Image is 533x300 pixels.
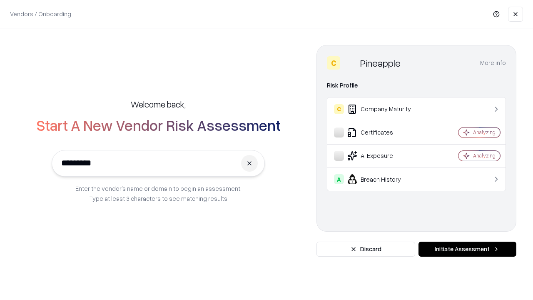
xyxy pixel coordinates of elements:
[75,183,242,203] p: Enter the vendor’s name or domain to begin an assessment. Type at least 3 characters to see match...
[131,98,186,110] h5: Welcome back,
[418,242,516,257] button: Initiate Assessment
[344,56,357,70] img: Pineapple
[334,174,433,184] div: Breach History
[36,117,281,133] h2: Start A New Vendor Risk Assessment
[10,10,71,18] p: Vendors / Onboarding
[334,174,344,184] div: A
[316,242,415,257] button: Discard
[327,56,340,70] div: C
[360,56,401,70] div: Pineapple
[334,127,433,137] div: Certificates
[473,129,496,136] div: Analyzing
[480,55,506,70] button: More info
[334,104,344,114] div: C
[327,80,506,90] div: Risk Profile
[334,104,433,114] div: Company Maturity
[473,152,496,159] div: Analyzing
[334,151,433,161] div: AI Exposure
